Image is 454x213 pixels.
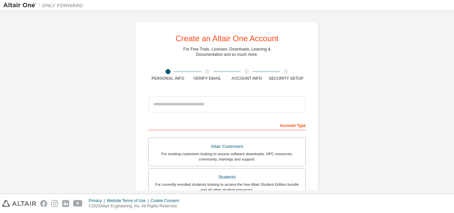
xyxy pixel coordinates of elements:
div: Cookie Consent [151,198,183,203]
img: facebook.svg [40,200,47,207]
div: Create an Altair One Account [175,35,279,43]
div: Website Terms of Use [107,198,151,203]
div: For existing customers looking to access software downloads, HPC resources, community, trainings ... [153,151,301,162]
div: Students [153,172,301,182]
div: Account Type [148,120,306,130]
div: Altair Customers [153,142,301,151]
div: Verify Email [188,76,227,81]
div: Security Setup [267,76,306,81]
img: Altair One [3,2,86,9]
img: instagram.svg [51,200,58,207]
div: For Free Trials, Licenses, Downloads, Learning & Documentation and so much more. [183,47,271,57]
img: altair_logo.svg [2,200,36,207]
img: youtube.svg [73,200,83,207]
div: For currently enrolled students looking to access the free Altair Student Edition bundle and all ... [153,182,301,192]
img: linkedin.svg [62,200,69,207]
div: Account Info [227,76,267,81]
div: Privacy [89,198,107,203]
p: © 2025 Altair Engineering, Inc. All Rights Reserved. [89,203,183,209]
div: Personal Info [148,76,188,81]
